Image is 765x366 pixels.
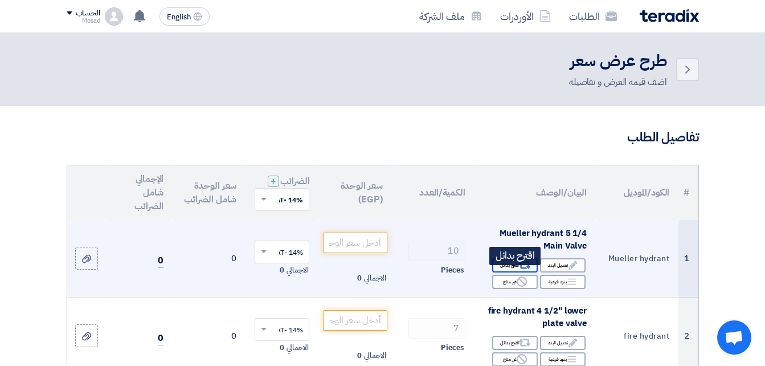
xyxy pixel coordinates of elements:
[271,174,276,188] span: +
[408,318,465,339] input: RFQ_STEP1.ITEMS.2.AMOUNT_TITLE
[357,350,362,361] span: 0
[474,165,596,220] th: البيان/الوصف
[318,165,391,220] th: سعر الوحدة (EGP)
[364,273,386,284] span: الاجمالي
[540,275,586,289] div: بنود فرعية
[492,275,538,289] div: غير متاح
[717,320,751,355] div: Open chat
[491,3,560,30] a: الأوردرات
[287,265,308,276] span: الاجمالي
[323,310,387,331] input: أدخل سعر الوحدة
[408,241,465,261] input: RFQ_STEP1.ITEMS.2.AMOUNT_TITLE
[596,220,678,298] td: Mueller hydrant
[323,233,387,253] input: أدخل سعر الوحدة
[246,165,318,220] th: الضرائب
[105,7,123,26] img: profile_test.png
[76,9,100,18] div: الحساب
[410,3,491,30] a: ملف الشركة
[255,241,309,263] ng-select: VAT
[255,318,309,341] ng-select: VAT
[67,129,699,147] h3: تفاصيل الطلب
[173,165,246,220] th: سعر الوحدة شامل الضرائب
[158,254,163,268] span: 0
[489,247,541,265] div: اقترح بدائل
[167,13,191,21] span: English
[569,75,667,89] div: اضف قيمه العرض و تفاصيله
[280,265,284,276] span: 0
[492,336,538,350] div: اقترح بدائل
[280,342,284,353] span: 0
[287,342,308,353] span: الاجمالي
[540,258,586,273] div: تعديل البند
[441,342,464,353] span: Pieces
[392,165,474,220] th: الكمية/العدد
[500,227,587,253] span: Mueller hydrant 5 1/4 Main Valve
[678,165,698,220] th: #
[441,265,464,276] span: Pieces
[560,3,626,30] a: الطلبات
[678,220,698,298] td: 1
[364,350,386,361] span: الاجمالي
[357,273,362,284] span: 0
[488,304,587,330] span: fire hydrant 4 1/2" lower plate valve
[106,165,173,220] th: الإجمالي شامل الضرائب
[173,220,246,298] td: 0
[596,165,678,220] th: الكود/الموديل
[540,336,586,350] div: تعديل البند
[158,331,163,345] span: 0
[159,7,210,26] button: English
[67,18,100,24] div: Mosad
[569,50,667,72] h2: طرح عرض سعر
[640,9,699,22] img: Teradix logo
